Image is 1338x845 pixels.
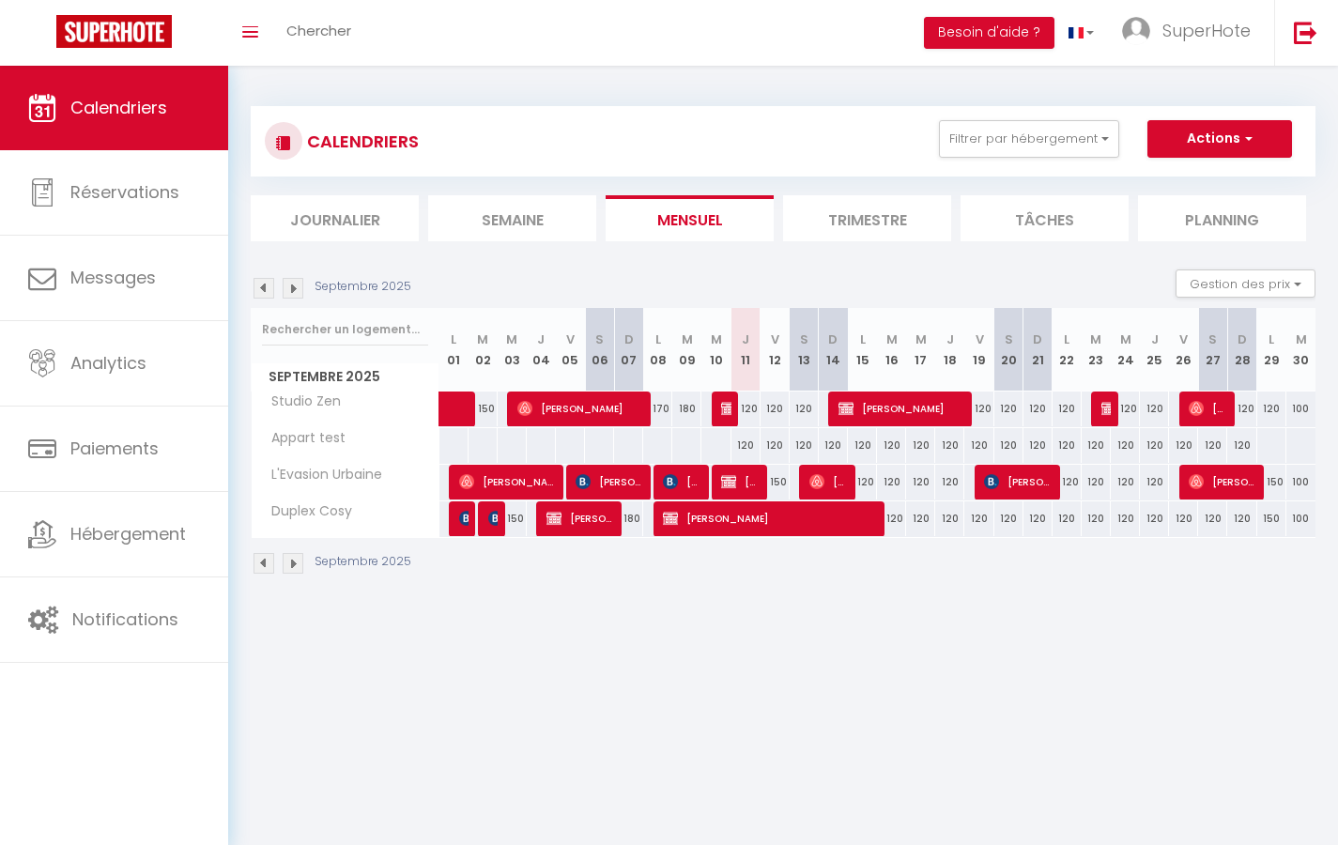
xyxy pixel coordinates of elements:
abbr: S [800,330,808,348]
abbr: M [1120,330,1131,348]
span: [PERSON_NAME] [663,464,701,499]
input: Rechercher un logement... [262,313,428,346]
div: 120 [1053,392,1082,426]
abbr: V [976,330,984,348]
div: 120 [1111,392,1140,426]
abbr: J [946,330,954,348]
th: 12 [761,308,790,392]
abbr: S [595,330,604,348]
abbr: V [1179,330,1188,348]
li: Trimestre [783,195,951,241]
span: [PERSON_NAME] [459,464,556,499]
div: 120 [877,428,906,463]
th: 03 [498,308,527,392]
th: 27 [1198,308,1227,392]
button: Gestion des prix [1176,269,1315,298]
div: 120 [1227,428,1256,463]
th: 18 [935,308,964,392]
th: 20 [994,308,1023,392]
span: [PERSON_NAME] [1189,464,1256,499]
th: 05 [556,308,585,392]
div: 150 [761,465,790,499]
th: 21 [1023,308,1053,392]
div: 120 [994,392,1023,426]
th: 06 [585,308,614,392]
img: ... [1122,17,1150,45]
div: 120 [964,392,993,426]
div: 150 [498,501,527,536]
div: 120 [790,428,819,463]
div: 120 [1082,501,1111,536]
h3: CALENDRIERS [302,120,419,162]
abbr: S [1005,330,1013,348]
div: 120 [1111,501,1140,536]
p: Septembre 2025 [315,553,411,571]
div: 120 [848,428,877,463]
div: 120 [1023,392,1053,426]
abbr: J [742,330,749,348]
th: 17 [906,308,935,392]
div: 120 [731,392,761,426]
button: Besoin d'aide ? [924,17,1054,49]
div: 120 [819,428,848,463]
li: Tâches [961,195,1129,241]
div: 180 [672,392,701,426]
li: Journalier [251,195,419,241]
div: 120 [731,428,761,463]
div: 120 [761,392,790,426]
abbr: M [886,330,898,348]
th: 02 [469,308,498,392]
div: 120 [935,465,964,499]
abbr: S [1208,330,1217,348]
span: [PERSON_NAME] [663,500,876,536]
div: 120 [1169,501,1198,536]
div: 120 [1140,501,1169,536]
th: 22 [1053,308,1082,392]
p: Septembre 2025 [315,278,411,296]
button: Filtrer par hébergement [939,120,1119,158]
th: 11 [731,308,761,392]
div: 100 [1286,392,1315,426]
th: 08 [643,308,672,392]
div: 120 [1140,428,1169,463]
span: Duplex Cosy [254,501,357,522]
div: 150 [1257,501,1286,536]
abbr: D [1238,330,1247,348]
div: 120 [848,465,877,499]
abbr: D [1033,330,1042,348]
div: 120 [906,501,935,536]
abbr: M [711,330,722,348]
span: Paiements [70,437,159,460]
div: 120 [906,428,935,463]
span: Messages [70,266,156,289]
div: 120 [877,501,906,536]
span: Patureau Léa [459,500,469,536]
div: 120 [761,428,790,463]
span: Septembre 2025 [252,363,438,391]
div: 120 [1198,501,1227,536]
th: 19 [964,308,993,392]
div: 120 [964,428,993,463]
span: [PERSON_NAME] [1189,391,1227,426]
th: 04 [527,308,556,392]
span: [PERSON_NAME] [546,500,614,536]
abbr: D [624,330,634,348]
div: 120 [1257,392,1286,426]
th: 15 [848,308,877,392]
th: 25 [1140,308,1169,392]
div: 120 [1082,465,1111,499]
li: Semaine [428,195,596,241]
abbr: L [1064,330,1069,348]
th: 07 [614,308,643,392]
span: [PERSON_NAME] [809,464,848,499]
th: 28 [1227,308,1256,392]
span: [PERSON_NAME] [517,391,643,426]
img: logout [1294,21,1317,44]
div: 120 [1023,428,1053,463]
div: 120 [877,465,906,499]
div: 120 [906,465,935,499]
div: 120 [1111,465,1140,499]
abbr: D [828,330,838,348]
div: 180 [614,501,643,536]
span: Studio Zen [254,392,346,412]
